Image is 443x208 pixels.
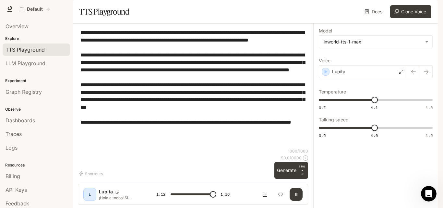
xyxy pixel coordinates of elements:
p: Lupita [332,68,345,75]
span: 1:12 [156,191,165,198]
h1: TTS Playground [79,5,129,18]
button: Clone Voice [390,5,431,18]
button: All workspaces [17,3,53,16]
span: 1:16 [221,191,230,198]
p: Voice [319,58,330,63]
div: L [85,189,95,200]
p: Model [319,29,332,33]
span: 0.7 [319,105,326,110]
p: $ 0.010000 [281,155,302,161]
p: ¡Hola a todos! Si quieren darle un toque profesional y deportivo a sus prendas, este tutorial es ... [99,195,141,201]
p: Talking speed [319,117,349,122]
span: 1.5 [426,105,433,110]
button: Download audio [258,188,271,201]
p: Default [27,6,43,12]
iframe: Intercom live chat [421,186,437,202]
div: inworld-tts-1-max [319,36,432,48]
button: Inspect [274,188,287,201]
a: Docs [363,5,385,18]
button: GenerateCTRL +⏎ [274,162,308,179]
span: 1.5 [426,133,433,138]
button: Shortcuts [78,168,105,179]
span: 0.5 [319,133,326,138]
span: 1.0 [371,133,378,138]
button: Copy Voice ID [113,190,122,194]
span: 1.1 [371,105,378,110]
div: inworld-tts-1-max [324,39,422,45]
p: CTRL + [299,165,305,172]
p: Lupita [99,189,113,195]
p: Temperature [319,90,346,94]
p: ⏎ [299,165,305,176]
